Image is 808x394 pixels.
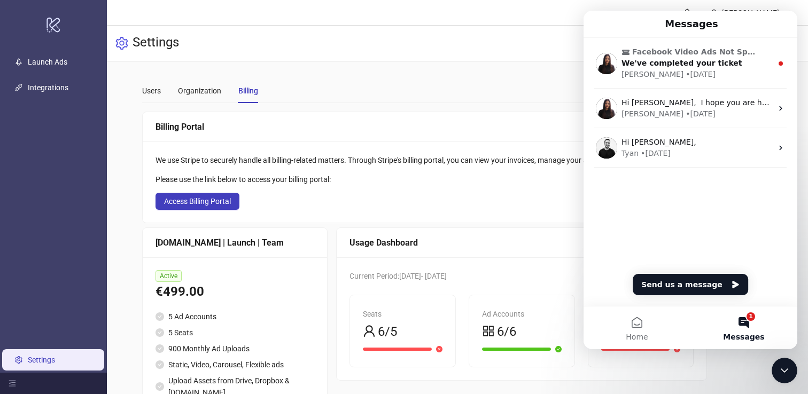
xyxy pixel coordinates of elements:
[156,311,314,322] li: 5 Ad Accounts
[156,236,314,249] div: [DOMAIN_NAME] | Launch | Team
[363,308,442,320] div: Seats
[28,356,55,364] a: Settings
[38,137,55,148] div: Tyan
[156,174,694,185] div: Please use the link below to access your billing portal:
[363,325,376,337] span: user
[710,9,718,17] span: user
[156,382,164,391] span: check-circle
[28,83,68,92] a: Integrations
[555,346,562,352] span: check-circle
[156,312,164,321] span: check-circle
[349,236,694,249] div: Usage Dashboard
[178,85,221,97] div: Organization
[156,120,694,133] div: Billing Portal
[38,98,100,109] div: [PERSON_NAME]
[42,322,64,330] span: Home
[156,328,164,337] span: check-circle
[156,154,694,166] div: We use Stripe to securely handle all billing-related matters. Through Stripe's billing portal, yo...
[156,193,239,210] button: Access Billing Portal
[683,9,691,16] span: bell
[164,197,231,206] span: Access Billing Portal
[783,9,791,17] span: down
[436,346,442,352] span: close-circle
[57,137,87,148] div: • [DATE]
[12,127,34,148] img: Profile image for Tyan
[115,37,128,50] span: setting
[156,344,164,353] span: check-circle
[156,360,164,369] span: check-circle
[102,98,132,109] div: • [DATE]
[156,282,314,302] div: €499.00
[238,85,258,97] div: Billing
[9,380,16,387] span: menu-fold
[482,325,495,337] span: appstore
[142,85,161,97] div: Users
[156,270,182,282] span: Active
[156,359,314,371] li: Static, Video, Carousel, Flexible ads
[133,34,179,52] h3: Settings
[28,58,67,66] a: Launch Ads
[378,322,397,342] span: 6/5
[497,322,516,342] span: 6/6
[49,263,165,285] button: Send us a message
[107,296,214,338] button: Messages
[139,322,181,330] span: Messages
[349,272,447,280] span: Current Period: [DATE] - [DATE]
[584,11,797,349] iframe: Intercom live chat
[156,327,314,338] li: 5 Seats
[772,358,797,383] iframe: Intercom live chat
[38,127,113,136] span: Hi [PERSON_NAME],
[718,7,783,19] div: [PERSON_NAME]
[482,308,562,320] div: Ad Accounts
[156,343,314,354] li: 900 Monthly Ad Uploads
